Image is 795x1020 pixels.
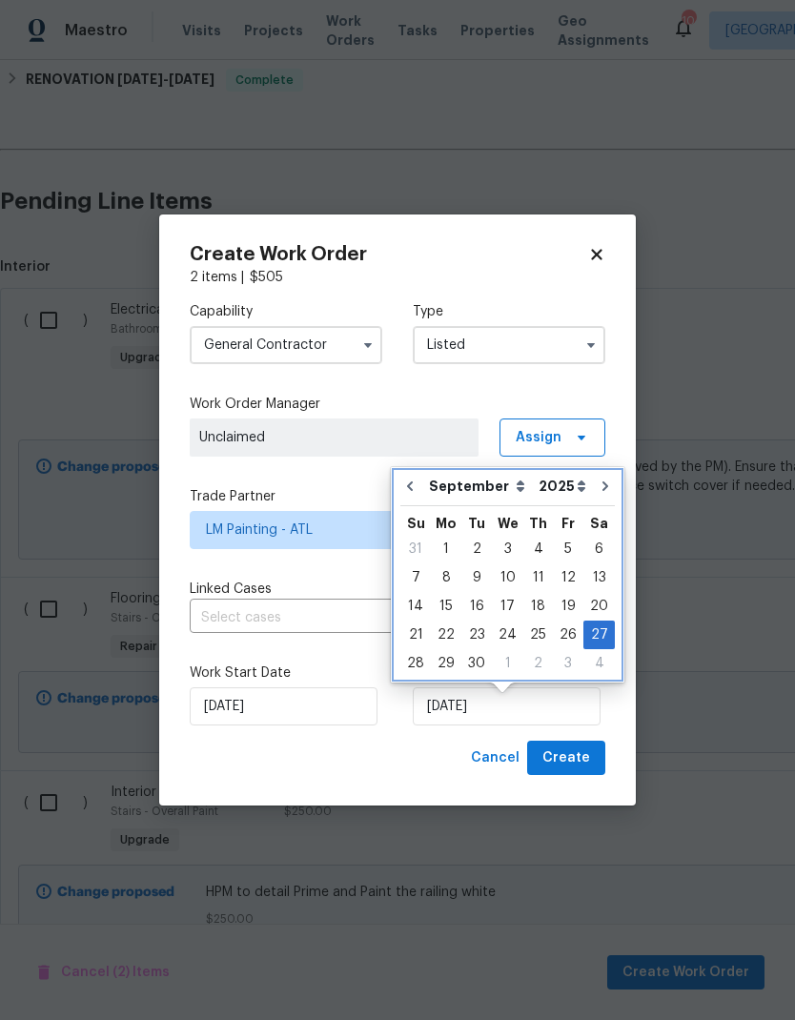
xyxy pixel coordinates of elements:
button: Go to next month [591,467,620,505]
div: Fri Sep 05 2025 [553,535,583,563]
div: 5 [553,536,583,562]
div: 18 [523,593,553,620]
div: Thu Oct 02 2025 [523,649,553,678]
div: 23 [461,622,492,648]
span: Create [542,746,590,770]
div: 22 [431,622,461,648]
div: Wed Oct 01 2025 [492,649,523,678]
div: 3 [553,650,583,677]
div: 14 [400,593,431,620]
label: Type [413,302,605,321]
div: 2 [461,536,492,562]
abbr: Tuesday [468,517,485,530]
div: 25 [523,622,553,648]
div: Thu Sep 11 2025 [523,563,553,592]
abbr: Sunday [407,517,425,530]
div: Sun Sep 14 2025 [400,592,431,621]
div: Mon Sep 08 2025 [431,563,461,592]
input: Select... [190,326,382,364]
div: 7 [400,564,431,591]
div: 17 [492,593,523,620]
div: 26 [553,622,583,648]
div: 2 items | [190,268,605,287]
div: 1 [431,536,461,562]
div: Fri Sep 19 2025 [553,592,583,621]
div: 4 [583,650,615,677]
label: Capability [190,302,382,321]
div: 6 [583,536,615,562]
div: Mon Sep 15 2025 [431,592,461,621]
div: Sat Sep 13 2025 [583,563,615,592]
select: Month [424,472,534,500]
label: Work Start Date [190,663,382,683]
div: Sun Aug 31 2025 [400,535,431,563]
div: Sun Sep 07 2025 [400,563,431,592]
abbr: Monday [436,517,457,530]
abbr: Friday [561,517,575,530]
div: Thu Sep 18 2025 [523,592,553,621]
div: 4 [523,536,553,562]
div: 10 [492,564,523,591]
span: LM Painting - ATL [206,520,561,540]
div: 9 [461,564,492,591]
button: Show options [580,334,602,357]
div: Wed Sep 24 2025 [492,621,523,649]
div: 21 [400,622,431,648]
div: Wed Sep 10 2025 [492,563,523,592]
input: Select... [413,326,605,364]
div: Fri Oct 03 2025 [553,649,583,678]
div: 8 [431,564,461,591]
span: $ 505 [250,271,283,284]
div: Fri Sep 26 2025 [553,621,583,649]
div: 12 [553,564,583,591]
div: 2 [523,650,553,677]
input: M/D/YYYY [413,687,601,725]
select: Year [534,472,591,500]
div: 1 [492,650,523,677]
abbr: Saturday [590,517,608,530]
input: M/D/YYYY [190,687,377,725]
div: Sun Sep 28 2025 [400,649,431,678]
div: 27 [583,622,615,648]
div: Sun Sep 21 2025 [400,621,431,649]
button: Cancel [463,741,527,776]
div: Tue Sep 30 2025 [461,649,492,678]
button: Create [527,741,605,776]
div: 15 [431,593,461,620]
label: Work Order Manager [190,395,605,414]
abbr: Wednesday [498,517,519,530]
div: Thu Sep 04 2025 [523,535,553,563]
div: Sat Sep 27 2025 [583,621,615,649]
div: Mon Sep 22 2025 [431,621,461,649]
div: Wed Sep 03 2025 [492,535,523,563]
div: 30 [461,650,492,677]
div: Mon Sep 29 2025 [431,649,461,678]
div: 16 [461,593,492,620]
span: Unclaimed [199,428,469,447]
h2: Create Work Order [190,245,588,264]
div: 13 [583,564,615,591]
div: Sat Sep 20 2025 [583,592,615,621]
button: Show options [357,334,379,357]
div: Wed Sep 17 2025 [492,592,523,621]
button: Go to previous month [396,467,424,505]
div: Sat Oct 04 2025 [583,649,615,678]
div: 24 [492,622,523,648]
div: 11 [523,564,553,591]
div: 19 [553,593,583,620]
span: Linked Cases [190,580,272,599]
div: 29 [431,650,461,677]
div: Sat Sep 06 2025 [583,535,615,563]
div: Tue Sep 09 2025 [461,563,492,592]
span: Assign [516,428,561,447]
div: Thu Sep 25 2025 [523,621,553,649]
div: Mon Sep 01 2025 [431,535,461,563]
div: 28 [400,650,431,677]
div: Fri Sep 12 2025 [553,563,583,592]
abbr: Thursday [529,517,547,530]
div: 31 [400,536,431,562]
input: Select cases [190,603,552,633]
div: Tue Sep 16 2025 [461,592,492,621]
div: 3 [492,536,523,562]
div: 20 [583,593,615,620]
